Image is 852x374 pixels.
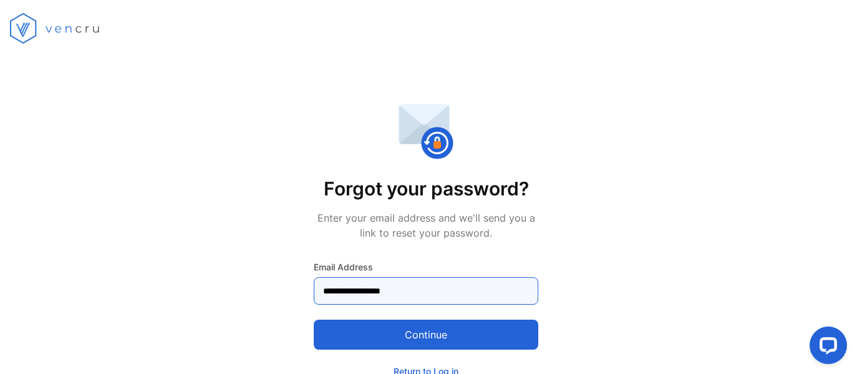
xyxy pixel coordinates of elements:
img: vencru logo [10,12,103,44]
img: forgot password icon [398,104,454,160]
p: Forgot your password? [314,175,538,203]
button: Continue [314,320,538,350]
p: Enter your email address and we'll send you a link to reset your password. [314,210,538,240]
iframe: LiveChat chat widget [800,322,852,374]
label: Email Address [314,260,538,273]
